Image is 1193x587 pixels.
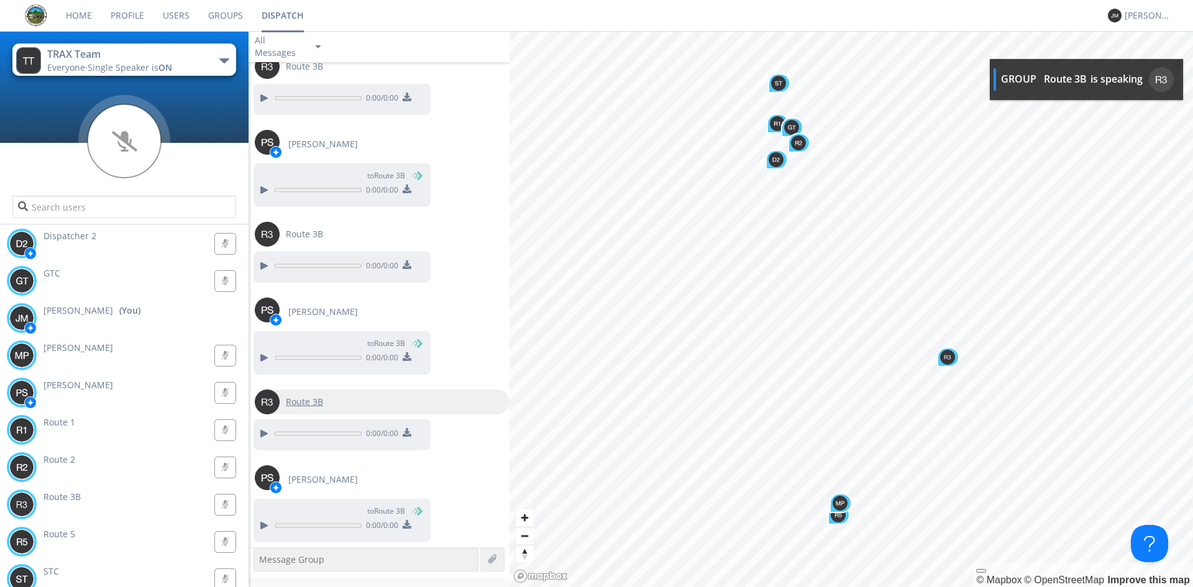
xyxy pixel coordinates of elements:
[255,34,304,59] div: All Messages
[768,73,790,93] div: Map marker
[9,343,34,368] img: 373638.png
[43,342,113,353] span: [PERSON_NAME]
[9,492,34,517] img: 373638.png
[1024,575,1104,585] a: OpenStreetMap
[286,396,323,408] span: Route 3B
[47,61,187,74] div: Everyone ·
[367,506,405,517] span: to Route 3B
[362,260,398,274] span: 0:00 / 0:00
[43,230,96,242] span: Dispatcher 2
[25,4,47,27] img: eaff3883dddd41549c1c66aca941a5e6
[12,196,236,218] input: Search users
[158,61,172,73] span: ON
[43,304,113,317] span: [PERSON_NAME]
[362,520,398,534] span: 0:00 / 0:00
[367,338,405,349] span: to Route 3B
[1001,72,1036,86] div: GROUP
[362,352,398,366] span: 0:00 / 0:00
[43,565,59,577] span: STC
[255,222,280,247] img: 373638.png
[316,45,321,48] img: caret-down-sm.svg
[9,417,34,442] img: 373638.png
[516,509,534,527] button: Zoom in
[367,170,405,181] span: to Route 3B
[286,228,323,240] span: Route 3B
[9,268,34,293] img: 373638.png
[771,76,786,91] img: 373638.png
[403,93,411,101] img: download media button
[43,267,60,279] span: GTC
[1090,72,1143,86] div: is speaking
[1108,575,1190,585] a: Map feedback
[784,120,799,135] img: 373638.png
[766,150,788,170] div: Map marker
[976,575,1022,585] a: Mapbox
[12,43,236,76] button: TRAX TeamEveryone·Single Speaker isON
[513,569,568,583] a: Mapbox logo
[47,47,187,61] div: TRAX Team
[1125,9,1171,22] div: [PERSON_NAME]
[288,306,358,318] span: [PERSON_NAME]
[403,260,411,269] img: download media button
[828,505,850,525] div: Map marker
[976,569,986,573] button: Toggle attribution
[830,493,852,513] div: Map marker
[362,184,398,198] span: 0:00 / 0:00
[9,529,34,554] img: 373638.png
[770,116,785,131] img: 373638.png
[255,130,280,155] img: 373638.png
[43,416,75,428] span: Route 1
[403,352,411,361] img: download media button
[767,114,789,134] div: Map marker
[119,304,140,317] div: (You)
[288,138,358,150] span: [PERSON_NAME]
[791,135,806,150] img: 373638.png
[255,465,280,490] img: 373638.png
[16,47,41,74] img: 373638.png
[362,428,398,442] span: 0:00 / 0:00
[286,60,323,73] span: Route 3B
[43,379,113,391] span: [PERSON_NAME]
[255,298,280,322] img: 373638.png
[940,350,955,365] img: 373638.png
[9,455,34,480] img: 373638.png
[9,231,34,256] img: 373638.png
[288,473,358,486] span: [PERSON_NAME]
[833,496,848,511] img: 373638.png
[769,152,784,167] img: 373638.png
[403,520,411,529] img: download media button
[516,527,534,545] button: Zoom out
[403,428,411,437] img: download media button
[1131,525,1168,562] iframe: Toggle Customer Support
[1149,67,1174,92] img: 373638.png
[403,184,411,193] img: download media button
[255,54,280,79] img: 373638.png
[362,93,398,106] span: 0:00 / 0:00
[1044,72,1087,86] div: Route 3B
[831,507,846,522] img: 373638.png
[9,380,34,405] img: 373638.png
[788,133,810,153] div: Map marker
[255,389,280,414] img: 373638.png
[510,31,1193,587] canvas: Map
[88,61,172,73] span: Single Speaker is
[43,528,75,540] span: Route 5
[9,306,34,330] img: 373638.png
[43,491,81,503] span: Route 3B
[516,545,534,563] button: Reset bearing to north
[43,453,75,465] span: Route 2
[937,347,959,367] div: Map marker
[1108,9,1122,22] img: 373638.png
[781,117,803,137] div: Map marker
